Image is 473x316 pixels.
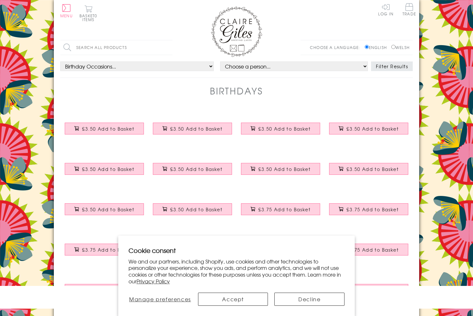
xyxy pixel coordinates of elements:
a: Birthday Card, Happy Birthday, Pink background and stars, with gold foil £3.50 Add to Basket [325,118,413,145]
button: £3.50 Add to Basket [65,203,144,215]
span: £3.50 Add to Basket [258,166,311,172]
button: £3.50 Add to Basket [65,123,144,134]
span: £3.50 Add to Basket [82,126,134,132]
button: £3.50 Add to Basket [153,123,232,134]
button: £3.50 Add to Basket [241,163,320,175]
a: Birthday Card, Maki This Birthday Count, Sushi Embellished with colourful pompoms £3.75 Add to Ba... [325,199,413,226]
span: £3.75 Add to Basket [258,206,311,213]
span: £3.50 Add to Basket [82,206,134,213]
a: Birthday Card, Rocket and Planets, Happy Birthday, text foiled in shiny gold £3.50 Add to Basket [60,279,148,307]
a: Birthday or Congratulations Card, Party Pants, Embellished with colourful pompoms £3.75 Add to Ba... [60,239,148,266]
a: Privacy Policy [137,277,170,285]
span: £3.75 Add to Basket [346,247,399,253]
a: Baby Girl Card, Pink with gold stars and gold foil £3.50 Add to Basket [325,158,413,186]
input: Welsh [391,45,395,49]
button: Filter Results [371,61,413,71]
button: £3.75 Add to Basket [329,244,409,255]
a: Log In [378,3,394,16]
span: £3.50 Add to Basket [170,126,222,132]
span: £3.50 Add to Basket [170,166,222,172]
button: £3.75 Add to Basket [65,244,144,255]
button: £3.50 Add to Basket [65,163,144,175]
a: Birthday Card, Happy Birthday, Rainbow colours, with gold foil £3.50 Add to Basket [148,118,236,145]
span: 0 items [82,13,97,22]
button: £3.50 Add to Basket [241,123,320,134]
a: Birthday Card, Happy Birthday to you, Block of letters, with gold foil £3.50 Add to Basket [60,158,148,186]
button: £3.50 Add to Basket [329,163,409,175]
span: £3.75 Add to Basket [346,206,399,213]
button: £3.50 Add to Basket [329,284,409,296]
a: Birthday Boy Card, Circus Strong Man, Embellished with colourful pompoms £3.75 Add to Basket [325,239,413,266]
button: Decline [274,293,344,306]
a: Trade [402,3,416,17]
span: £3.50 Add to Basket [346,166,399,172]
span: £3.75 Add to Basket [82,247,134,253]
h2: Cookie consent [129,246,344,255]
a: Baby Boy Card, Slanted script with gold stars and gold foil £3.50 Add to Basket [60,199,148,226]
button: £3.75 Add to Basket [329,203,409,215]
img: Claire Giles Greetings Cards [211,6,262,57]
span: Manage preferences [129,295,191,303]
button: Menu [60,4,73,18]
input: Search [166,40,172,55]
a: Birthday Card, Hello Sausage, Embellished with colourful pompoms £3.75 Add to Basket [236,199,325,226]
a: Birthday Card, Scattered letters with stars and gold foil £3.50 Add to Basket [148,158,236,186]
span: Trade [402,3,416,16]
a: Birthday Card, Godson Blue Colour Bolts, text foiled in shiny gold £3.50 Add to Basket [148,199,236,226]
span: £3.50 Add to Basket [346,126,399,132]
button: £3.50 Add to Basket [329,123,409,134]
a: Birthday Card, Blue Stars, Happy Birthday, text foiled in shiny gold £3.50 Add to Basket [325,279,413,307]
a: Birthday Card, Happy Birthday to You, Rainbow colours, with gold foil £3.50 Add to Basket [60,118,148,145]
button: Accept [198,293,268,306]
input: English [365,45,369,49]
a: Birthday Card, Colour Bolt, Happy Birthday, text foiled in shiny gold £3.50 Add to Basket [236,158,325,186]
span: £3.50 Add to Basket [258,126,311,132]
p: Choose a language: [310,45,363,50]
button: £3.50 Add to Basket [153,163,232,175]
input: Search all products [60,40,172,55]
span: £3.50 Add to Basket [170,206,222,213]
button: Basket0 items [79,5,97,21]
a: Birthday Card, Wishing you a Happy Birthday, Block letters, with gold foil £3.50 Add to Basket [236,118,325,145]
p: We and our partners, including Shopify, use cookies and other technologies to personalize your ex... [129,258,344,285]
label: English [365,45,390,50]
button: £3.50 Add to Basket [153,203,232,215]
button: £3.75 Add to Basket [241,203,320,215]
button: £3.50 Add to Basket [65,284,144,296]
button: Manage preferences [129,293,192,306]
span: Menu [60,13,73,19]
span: £3.50 Add to Basket [82,166,134,172]
h1: Birthdays [210,84,263,97]
label: Welsh [391,45,410,50]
